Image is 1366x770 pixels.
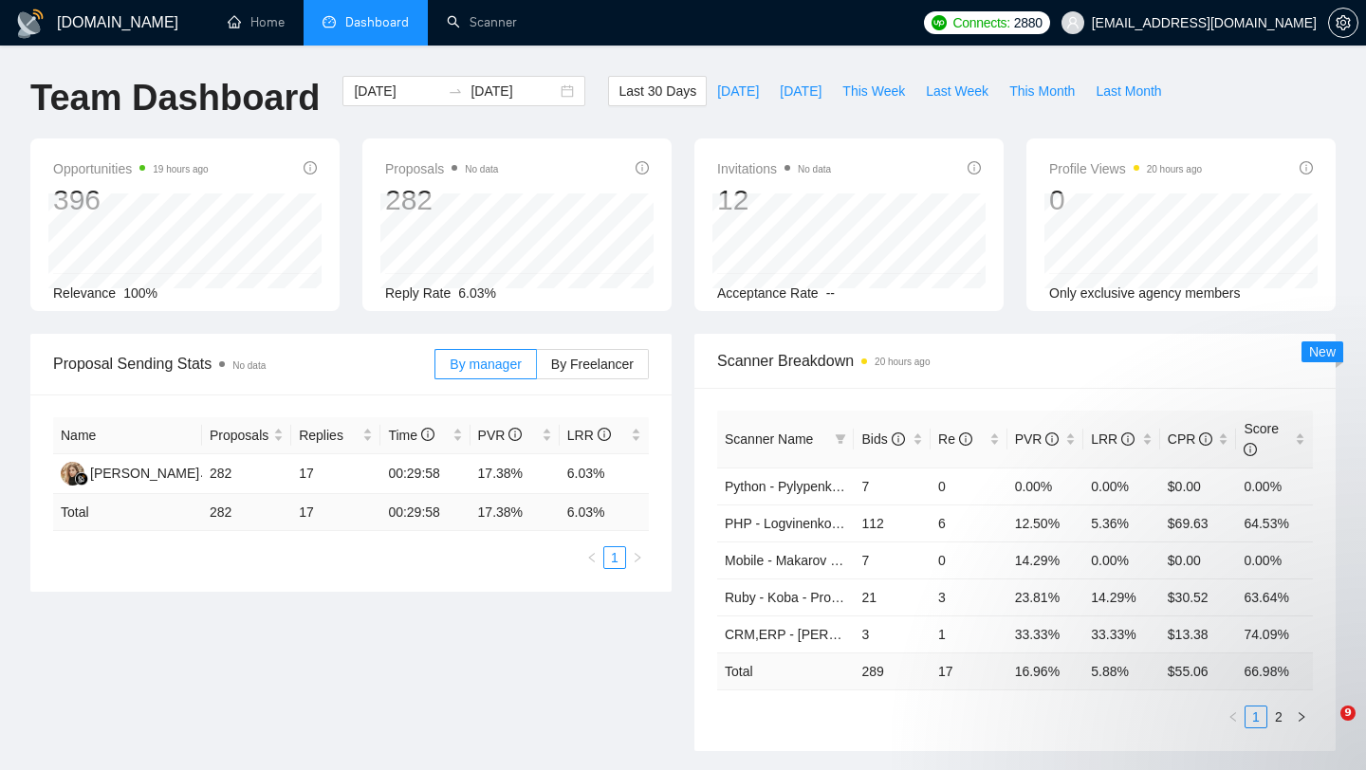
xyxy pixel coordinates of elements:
[604,547,625,568] a: 1
[471,494,560,531] td: 17.38 %
[854,578,931,615] td: 21
[1015,431,1060,447] span: PVR
[1329,15,1357,30] span: setting
[717,157,831,180] span: Invitations
[1083,578,1160,615] td: 14.29%
[861,431,904,447] span: Bids
[385,182,498,218] div: 282
[931,504,1007,541] td: 6
[15,9,46,39] img: logo
[892,432,905,446] span: info-circle
[202,494,291,531] td: 282
[354,81,440,101] input: Start date
[931,541,1007,578] td: 0
[931,652,1007,689] td: 17
[291,417,380,454] th: Replies
[53,352,434,376] span: Proposal Sending Stats
[835,433,846,445] span: filter
[1083,467,1160,504] td: 0.00%
[90,463,199,484] div: [PERSON_NAME]
[291,454,380,494] td: 17
[598,428,611,441] span: info-circle
[75,472,88,486] img: gigradar-bm.png
[53,494,202,531] td: Total
[931,615,1007,652] td: 1
[842,81,905,101] span: This Week
[53,417,202,454] th: Name
[123,285,157,301] span: 100%
[608,76,707,106] button: Last 30 Days
[153,164,208,174] time: 19 hours ago
[854,615,931,652] td: 3
[1160,467,1237,504] td: $0.00
[932,15,947,30] img: upwork-logo.png
[1222,706,1245,728] button: left
[1199,432,1212,446] span: info-circle
[581,546,603,569] button: left
[626,546,649,569] li: Next Page
[769,76,832,106] button: [DATE]
[717,182,831,218] div: 12
[1160,578,1237,615] td: $30.52
[345,14,409,30] span: Dashboard
[1222,706,1245,728] li: Previous Page
[926,81,988,101] span: Last Week
[915,76,999,106] button: Last Week
[725,431,813,447] span: Scanner Name
[798,164,831,174] span: No data
[1007,504,1084,541] td: 12.50%
[380,494,470,531] td: 00:29:58
[53,182,209,218] div: 396
[1007,578,1084,615] td: 23.81%
[1328,8,1358,38] button: setting
[626,546,649,569] button: right
[551,357,634,372] span: By Freelancer
[854,541,931,578] td: 7
[1236,541,1313,578] td: 0.00%
[1244,443,1257,456] span: info-circle
[471,454,560,494] td: 17.38%
[717,285,819,301] span: Acceptance Rate
[1049,157,1202,180] span: Profile Views
[380,454,470,494] td: 00:29:58
[1049,285,1241,301] span: Only exclusive agency members
[586,552,598,563] span: left
[291,494,380,531] td: 17
[465,164,498,174] span: No data
[1014,12,1043,33] span: 2880
[832,76,915,106] button: This Week
[421,428,434,441] span: info-circle
[999,76,1085,106] button: This Month
[938,431,972,447] span: Re
[323,15,336,28] span: dashboard
[448,83,463,99] span: swap-right
[61,465,199,480] a: KY[PERSON_NAME]
[632,552,643,563] span: right
[450,357,521,372] span: By manager
[717,81,759,101] span: [DATE]
[725,590,852,605] a: Ruby - Koba - Project
[1007,541,1084,578] td: 14.29%
[1096,81,1161,101] span: Last Month
[1009,81,1075,101] span: This Month
[725,627,960,642] a: CRM,ERP - [PERSON_NAME] - Project
[560,454,649,494] td: 6.03%
[875,357,930,367] time: 20 hours ago
[448,83,463,99] span: to
[232,360,266,371] span: No data
[1340,706,1356,721] span: 9
[1083,504,1160,541] td: 5.36%
[725,516,885,531] a: PHP - Logvinenko - Project
[831,425,850,453] span: filter
[1066,16,1080,29] span: user
[1121,432,1135,446] span: info-circle
[567,428,611,443] span: LRR
[61,462,84,486] img: KY
[385,285,451,301] span: Reply Rate
[1236,578,1313,615] td: 63.64%
[1160,541,1237,578] td: $0.00
[581,546,603,569] li: Previous Page
[1091,431,1135,447] span: LRR
[30,76,320,120] h1: Team Dashboard
[636,161,649,174] span: info-circle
